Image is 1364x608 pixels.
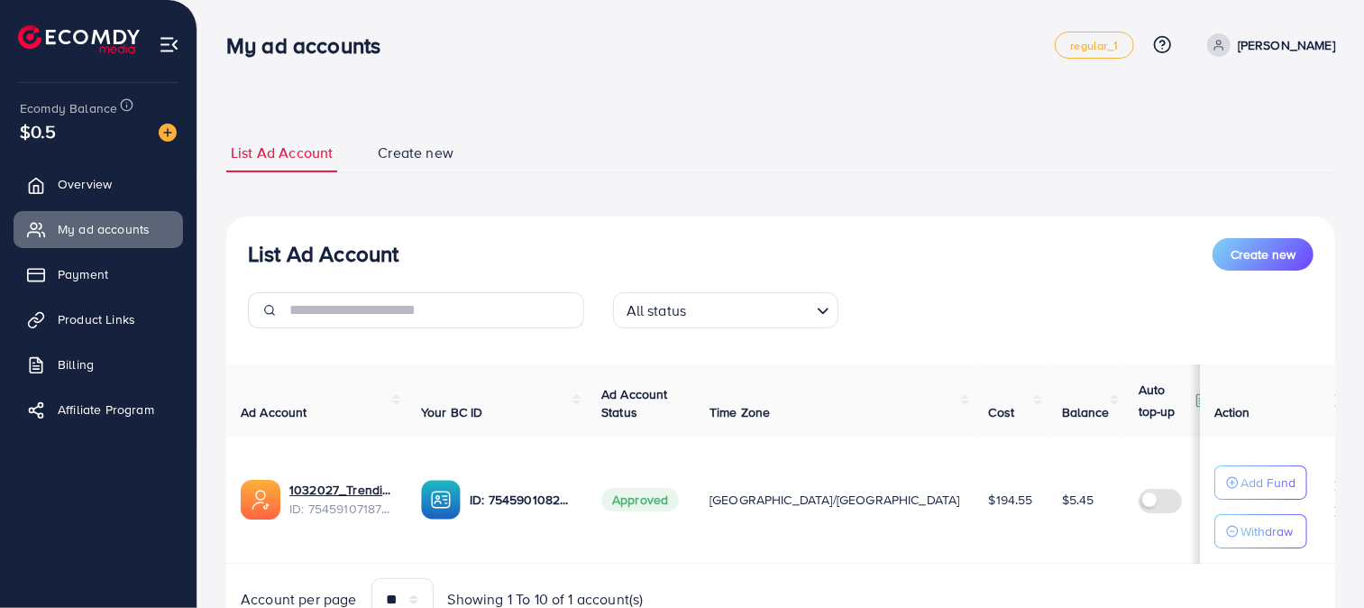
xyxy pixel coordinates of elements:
[613,292,838,328] div: Search for option
[58,220,150,238] span: My ad accounts
[1062,403,1110,421] span: Balance
[289,481,392,518] div: <span class='underline'>1032027_Trendifiinds_1756919487825</span></br>7545910718719868935
[601,488,679,511] span: Approved
[58,265,108,283] span: Payment
[989,403,1015,421] span: Cost
[1200,33,1335,57] a: [PERSON_NAME]
[20,118,57,144] span: $0.5
[58,401,154,419] span: Affiliate Program
[289,481,392,499] a: 1032027_Trendifiinds_1756919487825
[289,500,392,518] span: ID: 7545910718719868935
[1238,34,1335,56] p: [PERSON_NAME]
[378,143,453,163] span: Create new
[226,32,395,59] h3: My ad accounts
[248,241,398,267] h3: List Ad Account
[14,256,183,292] a: Payment
[709,491,960,509] span: [GEOGRAPHIC_DATA]/[GEOGRAPHIC_DATA]
[1214,403,1250,421] span: Action
[421,403,483,421] span: Your BC ID
[1214,514,1307,548] button: Withdraw
[1139,379,1191,422] p: Auto top-up
[58,175,112,193] span: Overview
[14,166,183,202] a: Overview
[1062,491,1094,509] span: $5.45
[58,310,135,328] span: Product Links
[623,298,691,324] span: All status
[1287,527,1350,594] iframe: Chat
[470,489,572,511] p: ID: 7545901082208206855
[241,403,307,421] span: Ad Account
[14,211,183,247] a: My ad accounts
[1240,520,1293,542] p: Withdraw
[709,403,770,421] span: Time Zone
[691,294,809,324] input: Search for option
[1214,465,1307,500] button: Add Fund
[14,346,183,382] a: Billing
[20,99,117,117] span: Ecomdy Balance
[1231,245,1295,263] span: Create new
[1070,40,1118,51] span: regular_1
[58,355,94,373] span: Billing
[18,25,140,53] img: logo
[231,143,333,163] span: List Ad Account
[1055,32,1133,59] a: regular_1
[159,34,179,55] img: menu
[601,385,668,421] span: Ad Account Status
[989,491,1033,509] span: $194.55
[1240,472,1295,493] p: Add Fund
[14,392,183,428] a: Affiliate Program
[159,124,177,142] img: image
[1213,238,1314,271] button: Create new
[241,480,280,520] img: ic-ads-acc.e4c84228.svg
[14,301,183,337] a: Product Links
[421,480,461,520] img: ic-ba-acc.ded83a64.svg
